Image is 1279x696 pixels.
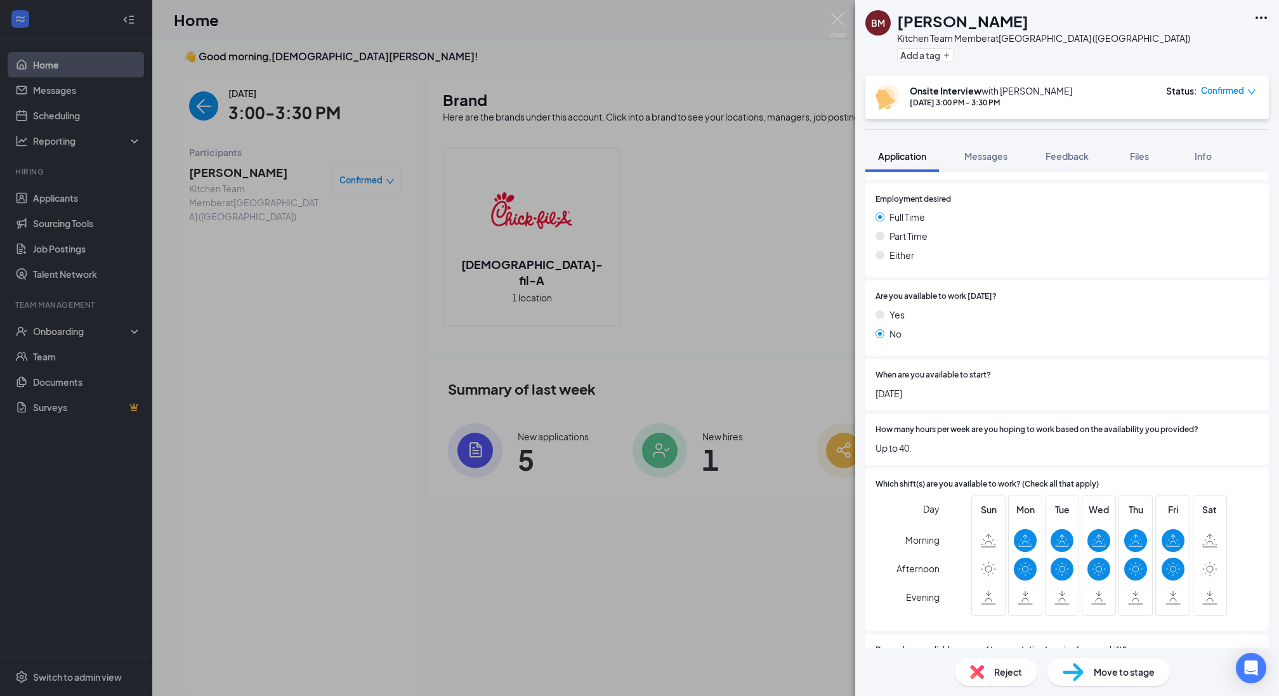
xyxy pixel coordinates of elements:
[977,502,1000,516] span: Sun
[1124,502,1147,516] span: Thu
[897,32,1190,44] div: Kitchen Team Member at [GEOGRAPHIC_DATA] ([GEOGRAPHIC_DATA])
[897,10,1028,32] h1: [PERSON_NAME]
[1198,502,1221,516] span: Sat
[1014,502,1037,516] span: Mon
[871,16,885,29] div: BM
[1195,150,1212,162] span: Info
[994,665,1022,679] span: Reject
[1046,150,1089,162] span: Feedback
[876,291,997,303] span: Are you available to work [DATE]?
[889,229,928,243] span: Part Time
[1201,84,1244,97] span: Confirmed
[910,84,1072,97] div: with [PERSON_NAME]
[1254,10,1269,25] svg: Ellipses
[876,441,1259,455] span: Up to 40.
[1130,150,1149,162] span: Files
[910,97,1072,108] div: [DATE] 3:00 PM - 3:30 PM
[889,210,925,224] span: Full Time
[1247,88,1256,96] span: down
[896,557,940,580] span: Afternoon
[1087,502,1110,516] span: Wed
[910,85,981,96] b: Onsite Interview
[897,48,954,62] button: PlusAdd a tag
[1162,502,1184,516] span: Fri
[876,478,1099,490] span: Which shift(s) are you available to work? (Check all that apply)
[1166,84,1197,97] div: Status :
[906,586,940,608] span: Evening
[923,502,940,516] span: Day
[889,327,902,341] span: No
[878,150,926,162] span: Application
[889,308,905,322] span: Yes
[876,424,1198,436] span: How many hours per week are you hoping to work based on the availability you provided?
[876,369,991,381] span: When are you available to start?
[889,248,914,262] span: Either
[876,386,1259,400] span: [DATE]
[876,644,1127,656] span: Do you have a reliable means of transportation to arrive for your shift?
[876,194,951,206] span: Employment desired
[943,51,950,59] svg: Plus
[1236,653,1266,683] div: Open Intercom Messenger
[905,529,940,551] span: Morning
[1094,665,1155,679] span: Move to stage
[964,150,1007,162] span: Messages
[1051,502,1073,516] span: Tue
